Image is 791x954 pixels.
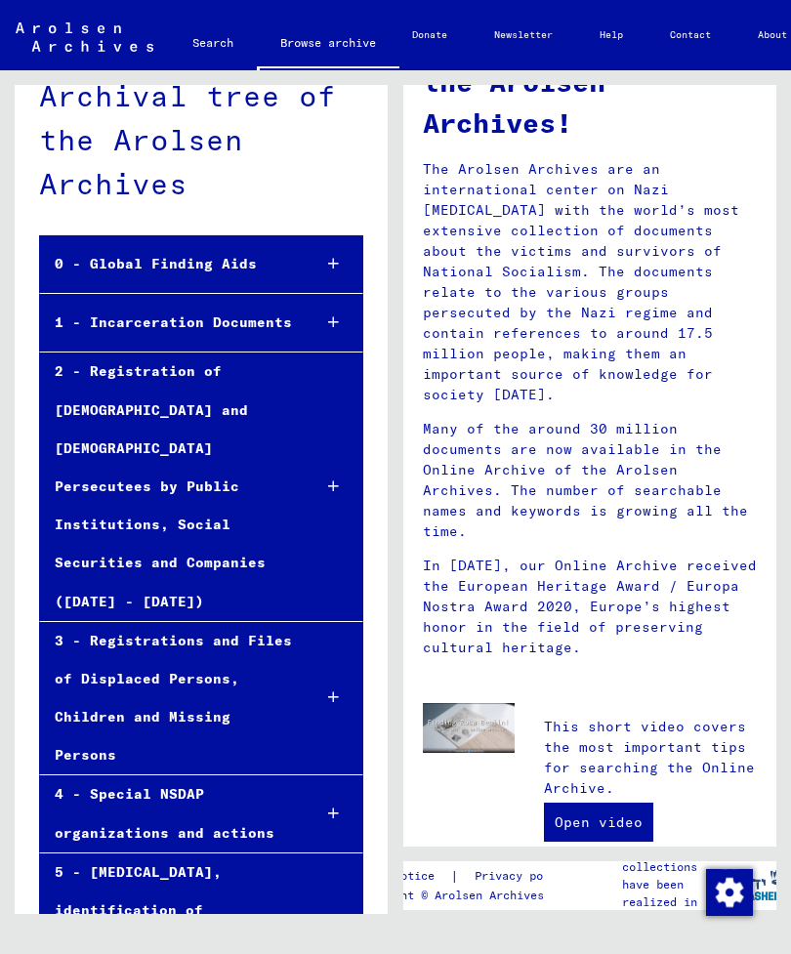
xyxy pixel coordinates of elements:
[40,622,296,775] div: 3 - Registrations and Files of Displaced Persons, Children and Missing Persons
[353,887,594,904] p: Copyright © Arolsen Archives, 2021
[423,703,515,753] img: video.jpg
[706,869,753,916] img: Change consent
[544,803,653,842] a: Open video
[471,12,576,59] a: Newsletter
[622,876,730,946] p: have been realized in partnership with
[423,419,757,542] p: Many of the around 30 million documents are now available in the Online Archive of the Arolsen Ar...
[353,866,594,887] div: |
[544,717,757,799] p: This short video covers the most important tips for searching the Online Archive.
[16,22,153,52] img: Arolsen_neg.svg
[389,12,471,59] a: Donate
[423,159,757,405] p: The Arolsen Archives are an international center on Nazi [MEDICAL_DATA] with the world’s most ext...
[40,775,296,851] div: 4 - Special NSDAP organizations and actions
[169,20,257,66] a: Search
[576,12,646,59] a: Help
[40,245,296,283] div: 0 - Global Finding Aids
[257,20,399,70] a: Browse archive
[717,860,790,909] img: yv_logo.png
[646,12,734,59] a: Contact
[39,74,363,206] div: Archival tree of the Arolsen Archives
[423,556,757,658] p: In [DATE], our Online Archive received the European Heritage Award / Europa Nostra Award 2020, Eu...
[40,304,296,342] div: 1 - Incarceration Documents
[40,353,296,620] div: 2 - Registration of [DEMOGRAPHIC_DATA] and [DEMOGRAPHIC_DATA] Persecutees by Public Institutions,...
[459,866,594,887] a: Privacy policy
